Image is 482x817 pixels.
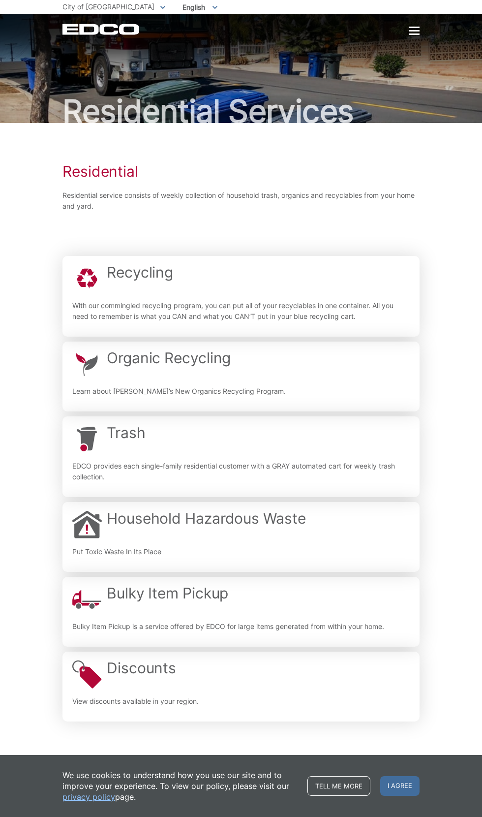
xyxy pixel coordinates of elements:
h1: Residential [62,162,420,180]
a: Trash EDCO provides each single-family residential customer with a GRAY automated cart for weekly... [62,416,420,497]
h2: Residential Services [62,95,420,127]
h2: Trash [107,424,146,441]
span: City of [GEOGRAPHIC_DATA] [62,2,154,11]
h2: Discounts [107,659,176,677]
a: Discounts View discounts available in your region. [62,652,420,722]
h2: Organic Recycling [107,349,231,367]
p: EDCO provides each single-family residential customer with a GRAY automated cart for weekly trash... [72,461,410,482]
a: privacy policy [62,791,115,802]
p: With our commingled recycling program, you can put all of your recyclables in one container. All ... [72,300,410,322]
a: Household Hazardous Waste Put Toxic Waste In Its Place [62,502,420,572]
p: We use cookies to understand how you use our site and to improve your experience. To view our pol... [62,770,298,802]
a: Bulky Item Pickup Bulky Item Pickup is a service offered by EDCO for large items generated from w... [62,577,420,647]
h2: Bulky Item Pickup [107,584,228,602]
span: I agree [380,776,420,796]
p: Bulky Item Pickup is a service offered by EDCO for large items generated from within your home. [72,621,384,632]
a: EDCD logo. Return to the homepage. [62,24,141,35]
a: Recycling With our commingled recycling program, you can put all of your recyclables in one conta... [62,256,420,337]
p: Residential service consists of weekly collection of household trash, organics and recyclables fr... [62,190,420,212]
a: Organic Recycling Learn about [PERSON_NAME]’s New Organics Recycling Program. [62,342,420,411]
a: Tell me more [307,776,370,796]
p: View discounts available in your region. [72,696,199,707]
h2: Recycling [107,263,173,281]
h2: Household Hazardous Waste [107,509,306,527]
p: Put Toxic Waste In Its Place [72,546,306,557]
p: Learn about [PERSON_NAME]’s New Organics Recycling Program. [72,386,286,397]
